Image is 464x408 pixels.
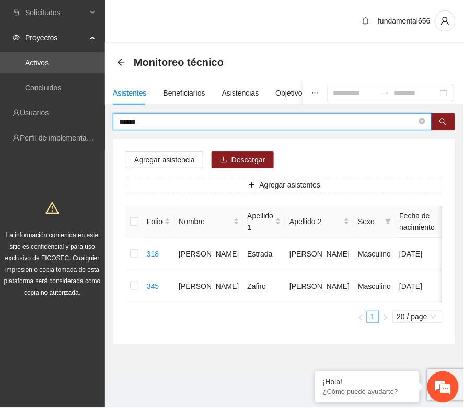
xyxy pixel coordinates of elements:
span: inbox [13,9,20,16]
button: right [379,311,392,323]
th: Fecha de nacimiento [396,206,439,238]
td: [DATE] [396,270,439,302]
a: Perfil de implementadora [20,134,101,142]
span: fundamental656 [378,17,431,25]
div: Asistentes [113,87,147,99]
span: La información contenida en este sitio es confidencial y para uso exclusivo de FICOSEC. Cualquier... [4,231,101,296]
button: downloadDescargar [212,151,274,168]
span: close-circle [419,117,425,127]
span: right [382,314,389,321]
a: Concluidos [25,84,61,92]
li: Previous Page [354,311,367,323]
li: 1 [367,311,379,323]
div: Page Size [393,311,443,323]
th: Apellido 1 [243,206,286,238]
span: Monitoreo técnico [134,54,224,71]
div: Objetivos y actividades [276,87,351,99]
td: Masculino [354,238,395,270]
textarea: Escriba su mensaje y pulse “Intro” [5,285,199,322]
span: filter [385,218,391,225]
td: [DATE] [396,238,439,270]
a: 345 [147,282,159,290]
button: ellipsis [303,81,327,105]
span: Agregar asistencia [134,154,195,166]
a: 1 [367,311,379,323]
span: Solicitudes [25,2,87,23]
div: Asistencias [222,87,259,99]
td: Estrada [243,238,286,270]
td: [PERSON_NAME] [285,270,354,302]
button: plusAgregar asistentes [126,177,443,193]
span: 20 / page [397,311,438,323]
p: ¿Cómo puedo ayudarte? [323,388,412,396]
div: Beneficiarios [164,87,205,99]
th: Apellido 2 [285,206,354,238]
li: Next Page [379,311,392,323]
a: 318 [147,250,159,258]
button: search [431,113,455,130]
span: user [435,16,455,26]
span: Proyectos [25,27,87,48]
th: Folio [143,206,175,238]
span: eye [13,34,20,41]
span: download [220,156,227,165]
span: left [357,314,364,321]
span: Apellido 1 [248,210,274,233]
span: ellipsis [311,89,319,97]
div: Chatee con nosotros ahora [54,53,176,67]
a: Usuarios [20,109,49,117]
span: Apellido 2 [289,216,342,227]
span: warning [45,201,59,215]
span: bell [358,17,374,25]
button: left [354,311,367,323]
button: user [435,10,456,31]
span: Nombre [179,216,231,227]
span: to [381,89,390,97]
span: Descargar [231,154,265,166]
div: Minimizar ventana de chat en vivo [171,5,196,30]
a: Activos [25,59,49,67]
td: [PERSON_NAME] [285,238,354,270]
span: Sexo [358,216,380,227]
span: swap-right [381,89,390,97]
div: ¡Hola! [323,378,412,387]
button: Agregar asistencia [126,151,203,168]
span: Agregar asistentes [260,179,321,191]
td: [PERSON_NAME] [175,238,243,270]
td: Masculino [354,270,395,302]
span: filter [383,214,393,229]
span: Estamos en línea. [61,139,144,245]
span: plus [248,181,256,190]
td: Zafiro [243,270,286,302]
span: arrow-left [117,58,125,66]
span: close-circle [419,118,425,124]
button: bell [357,13,374,29]
th: Nombre [175,206,243,238]
span: Folio [147,216,163,227]
div: Back [117,58,125,67]
span: search [439,118,447,126]
td: [PERSON_NAME] [175,270,243,302]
